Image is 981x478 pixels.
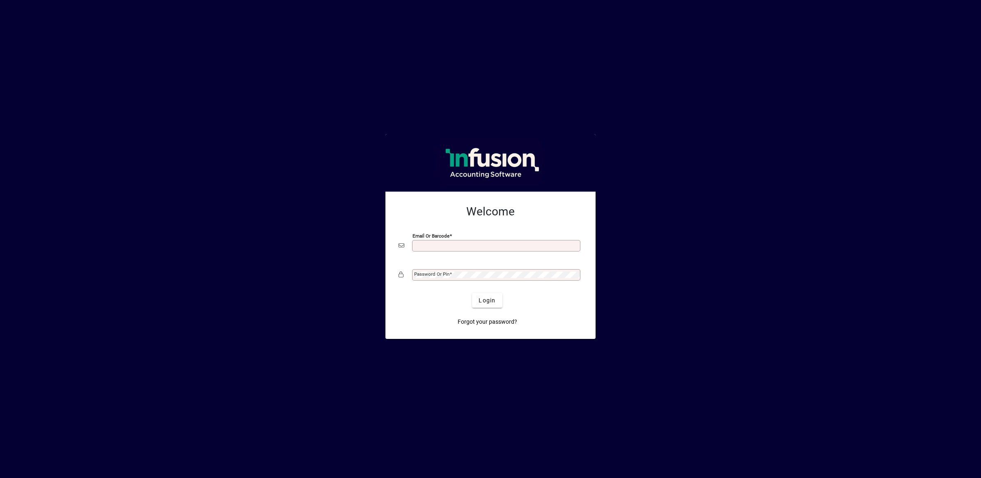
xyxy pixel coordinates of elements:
[458,318,517,326] span: Forgot your password?
[479,296,495,305] span: Login
[399,205,582,219] h2: Welcome
[472,293,502,308] button: Login
[414,271,449,277] mat-label: Password or Pin
[413,233,449,239] mat-label: Email or Barcode
[454,314,520,329] a: Forgot your password?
